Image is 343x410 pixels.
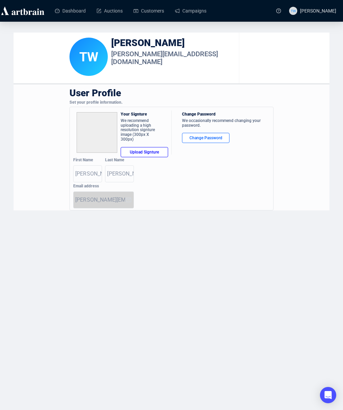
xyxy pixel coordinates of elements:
[182,119,273,130] div: We occasionally recommend changing your password.
[175,2,206,20] a: Campaigns
[75,168,102,179] input: First Name
[105,158,133,164] div: Last Name
[97,2,123,20] a: Auctions
[182,112,273,119] div: Change Password
[134,2,164,20] a: Customers
[73,158,101,164] div: First Name
[55,2,86,20] a: Dashboard
[111,38,239,50] div: [PERSON_NAME]
[121,119,156,144] div: We recommend uploading a high resolution signture image (300px X 300px)
[69,84,274,100] div: User Profile
[291,8,296,13] span: TW
[276,8,281,13] span: question-circle
[73,184,133,190] div: Email address
[188,135,224,141] div: Change Password
[300,8,336,14] span: [PERSON_NAME]
[320,387,336,403] div: Open Intercom Messenger
[126,149,162,156] div: Upload Signture
[182,133,229,143] button: Change Password
[69,100,274,107] div: Set your profile information.
[121,112,171,119] div: Your Signture
[111,50,239,67] div: [PERSON_NAME][EMAIL_ADDRESS][DOMAIN_NAME]
[107,168,134,179] input: Last Name
[69,38,108,76] div: Tim Woody
[125,197,132,203] img: email.svg
[75,194,125,205] input: Your Email
[121,147,168,157] button: Upload Signture
[79,49,98,64] span: TW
